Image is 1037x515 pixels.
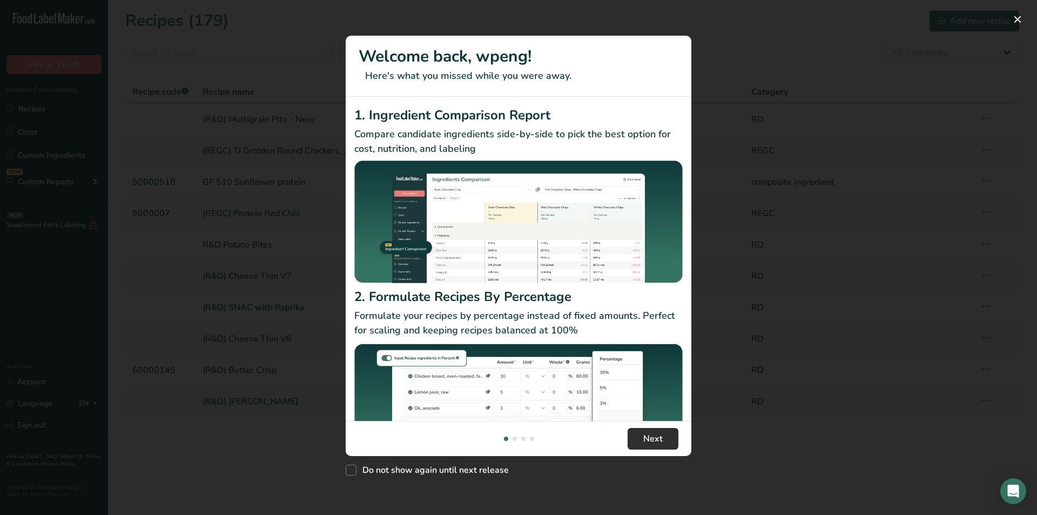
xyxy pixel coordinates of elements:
span: Next [643,432,663,445]
h2: 2. Formulate Recipes By Percentage [354,287,683,306]
img: Ingredient Comparison Report [354,160,683,283]
span: Do not show again until next release [356,465,509,476]
h2: 1. Ingredient Comparison Report [354,105,683,125]
p: Compare candidate ingredients side-by-side to pick the best option for cost, nutrition, and labeling [354,127,683,156]
button: Next [628,428,678,450]
p: Here's what you missed while you were away. [359,69,678,83]
img: Formulate Recipes By Percentage [354,342,683,472]
h1: Welcome back, wpeng! [359,44,678,69]
div: Open Intercom Messenger [1000,478,1026,504]
p: Formulate your recipes by percentage instead of fixed amounts. Perfect for scaling and keeping re... [354,309,683,338]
